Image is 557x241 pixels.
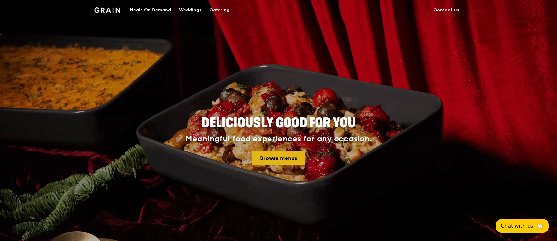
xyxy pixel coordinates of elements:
[179,0,201,20] div: Weddings
[175,0,205,20] a: Weddings
[201,115,356,131] span: Deliciously good for you
[429,0,463,20] a: Contact us
[501,222,533,230] span: Chat with us
[536,222,544,230] span: 🦙
[209,0,230,20] div: Catering
[205,0,234,20] a: Catering
[496,219,549,233] button: Chat with us🦙
[130,0,171,20] div: Meals On Demand
[94,7,121,13] img: Grain
[252,151,305,165] a: Browse menus
[161,134,396,144] div: Meaningful food experiences for any occasion.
